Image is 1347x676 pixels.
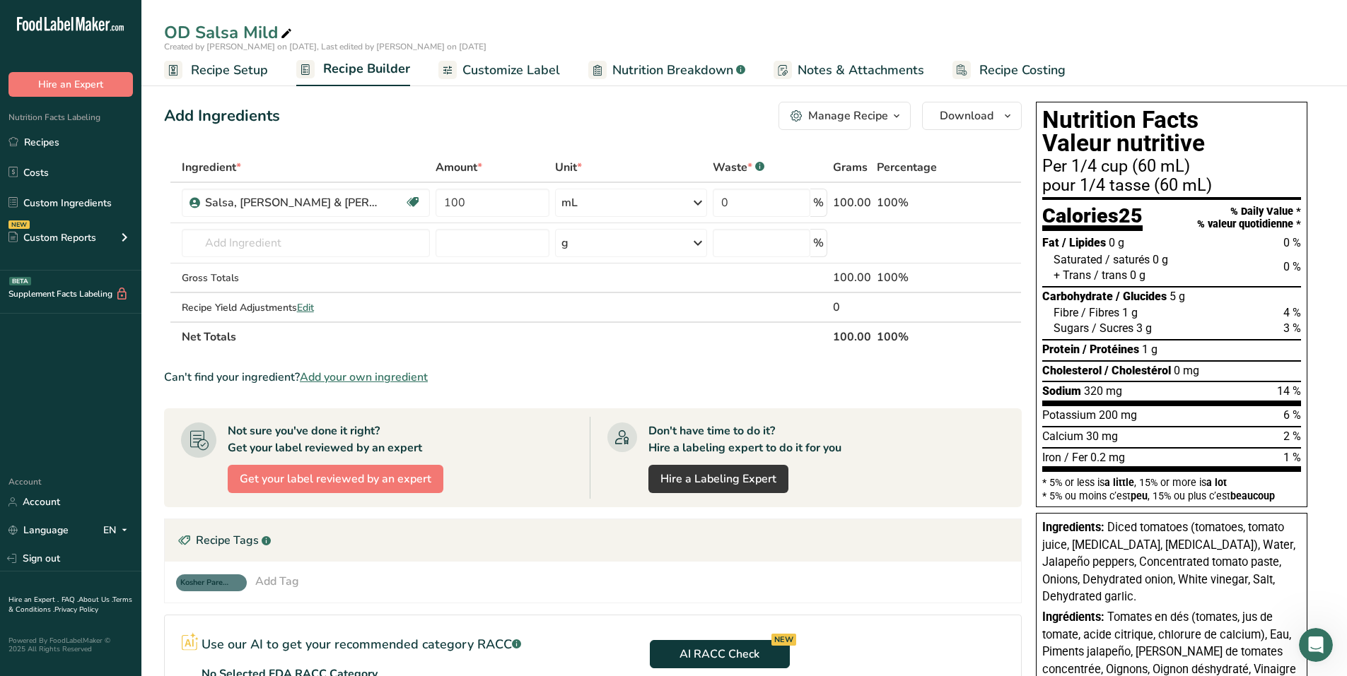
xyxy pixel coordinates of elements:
[1042,364,1102,377] span: Cholesterol
[1174,364,1199,377] span: 0 mg
[11,181,205,212] div: Can you go to ahow hide nutrients
[833,269,871,286] div: 100.00
[648,422,841,456] div: Don't have time to do it? Hire a labeling expert to do it for you
[182,300,430,315] div: Recipe Yield Adjustments
[69,7,161,18] h1: [PERSON_NAME]
[1153,253,1168,266] span: 0 g
[1054,321,1089,335] span: Sugars
[1109,236,1124,249] span: 0 g
[182,159,241,176] span: Ingredient
[228,465,443,493] button: Get your label reviewed by an expert
[240,470,431,487] span: Get your label reviewed by an expert
[45,463,56,474] button: Gif picker
[11,343,145,374] div: I am sorry my mistake
[164,105,280,128] div: Add Ingredients
[9,277,31,285] div: BETA
[648,465,788,493] a: Hire a Labeling Expert
[612,61,733,80] span: Nutrition Breakdown
[1230,490,1275,502] span: beaucoup
[12,433,271,457] textarea: Message…
[1283,451,1301,464] span: 1 %
[40,8,63,30] img: Profile image for Rana
[1130,268,1145,282] span: 0 g
[874,321,957,351] th: 100%
[1197,206,1301,230] div: % Daily Value * % valeur quotidienne *
[8,595,132,615] a: Terms & Conditions .
[1283,260,1301,273] span: 0 %
[11,428,180,459] div: I meant show/hide nutrientsp
[1042,451,1061,464] span: Iron
[1119,203,1143,227] span: 25
[1054,253,1102,266] span: Saturated
[833,159,868,176] span: Grams
[1054,306,1078,319] span: Fibre
[1042,491,1301,501] div: * 5% ou moins c’est , 15% ou plus c’est
[438,54,560,86] a: Customize Label
[1042,177,1301,194] div: pour 1/4 tasse (60 mL)
[1105,253,1150,266] span: / saturés
[1042,236,1059,249] span: Fat
[1283,306,1301,319] span: 4 %
[78,595,112,605] a: About Us .
[1092,321,1133,335] span: / Sucres
[11,59,272,181] div: David says…
[11,213,272,256] div: Rana says…
[191,61,268,80] span: Recipe Setup
[1042,158,1301,175] div: Per 1/4 cup (60 mL)
[1277,384,1301,398] span: 14 %
[1099,408,1137,422] span: 200 mg
[1116,290,1167,303] span: / Glucides
[1170,290,1185,303] span: 5 g
[1042,610,1104,624] span: Ingrédients:
[1283,321,1301,335] span: 3 %
[323,59,410,78] span: Recipe Builder
[164,54,268,86] a: Recipe Setup
[164,41,486,52] span: Created by [PERSON_NAME] on [DATE], Last edited by [PERSON_NAME] on [DATE]
[1042,521,1104,534] span: Ingredients:
[436,159,482,176] span: Amount
[182,271,430,285] div: Gross Totals
[1136,321,1152,335] span: 3 g
[1054,268,1091,282] span: + Trans
[1283,429,1301,443] span: 2 %
[8,220,30,229] div: NEW
[11,312,55,343] div: Yess
[1042,290,1113,303] span: Carbohydrate
[561,194,578,211] div: mL
[774,54,924,86] a: Notes & Attachments
[54,605,98,615] a: Privacy Policy
[11,213,40,244] div: S
[8,230,96,245] div: Custom Reports
[1042,343,1080,356] span: Protein
[165,519,1021,562] div: Recipe Tags
[8,636,133,653] div: Powered By FoodLabelMaker © 2025 All Rights Reserved
[23,189,194,203] div: Can you go to ahow hide nutrients
[1084,384,1122,398] span: 320 mg
[8,595,59,605] a: Hire an Expert .
[1283,408,1301,422] span: 6 %
[9,6,36,32] button: go back
[561,235,568,251] div: g
[221,6,248,32] button: Home
[67,463,78,474] button: Upload attachment
[922,102,1022,130] button: Download
[205,194,382,211] div: Salsa, [PERSON_NAME] & [PERSON_NAME], Mild
[182,229,430,257] input: Add Ingredient
[255,573,299,590] div: Add Tag
[164,369,1022,386] div: Can't find your ingredient?
[1042,206,1143,232] div: Calories
[1042,108,1301,155] h1: Nutrition Facts Valeur nutritive
[1042,472,1301,501] section: * 5% or less is , 15% or more is
[1283,236,1301,249] span: 0 %
[650,640,790,668] button: AI RACC Check NEW
[8,72,133,97] button: Hire an Expert
[877,159,937,176] span: Percentage
[248,6,274,31] div: Close
[833,194,871,211] div: 100.00
[808,107,888,124] div: Manage Recipe
[11,256,272,312] div: David says…
[1086,429,1118,443] span: 30 mg
[1122,306,1138,319] span: 1 g
[11,312,272,344] div: Rana says…
[300,369,428,386] span: Add your own ingredient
